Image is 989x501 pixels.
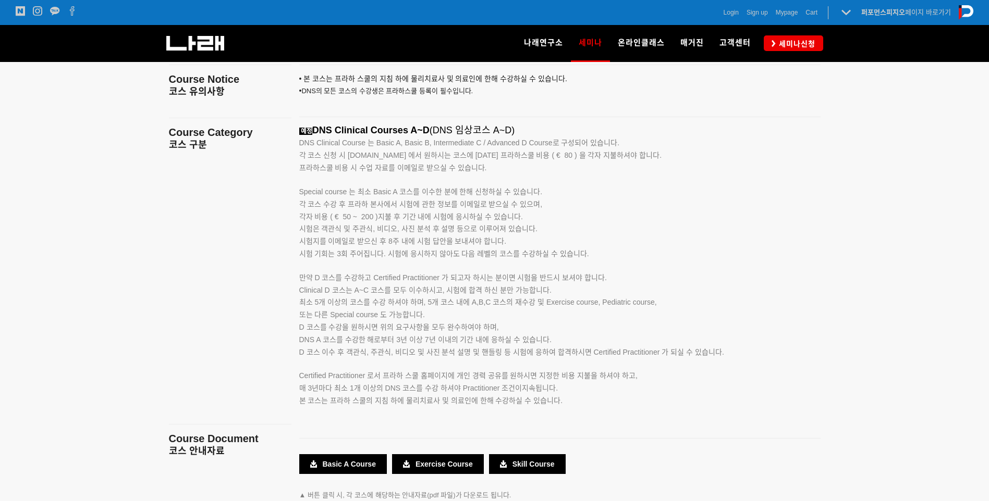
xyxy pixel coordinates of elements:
a: 나래연구소 [516,25,571,61]
a: Exercise Course [392,454,484,474]
span: • [299,86,302,95]
span: 고객센터 [719,38,751,47]
span: Course Category [169,127,253,138]
span: 실 수 있습니다. [520,74,567,83]
a: 세미나 [571,25,610,61]
span: D 코스를 수강을 원하시면 위의 요구사항을 모두 완수하여야 하며, [299,323,499,331]
a: 퍼포먼스피지오페이지 바로가기 [861,8,951,16]
span: 각 코스 신청 시 [DOMAIN_NAME] 에서 원하시는 코스에 [DATE] 프라하스쿨 비용 ( € 80 ) 을 각자 지불하셔야 합니다. [299,151,662,159]
span: 지속됩니다. [522,384,558,392]
span: D 코스 이수 후 객관식, 주관식, 비디오 및 사진 분석 설명 및 핸들링 등 시험에 응하여 합격하시면 Certified Practitioner 가 되실 수 있습니다. [299,348,724,356]
span: 세미나 [579,34,602,51]
span: • 본 코스는 프라하 스쿨의 지침 하에 물리치료사 및 의료인에 한해 수강하 [299,74,521,83]
span: 매거진 [680,38,704,47]
a: Skill Course [489,454,566,474]
span: Course Notice [169,73,240,85]
span: 또는 다른 Special course 도 가능합니다. [299,310,425,319]
a: 세미나신청 [764,35,823,51]
span: Clinical D 코스는 A~C 코스를 모두 이수하시고, 시험에 합격 하신 분만 가능합니다. [299,286,552,294]
span: Certified Practitioner 로서 프라하 스쿨 홈페이지에 개인 경력 공유를 원하시면 지정한 비용 지불을 하셔야 하고, [299,371,638,380]
span: 프라하스쿨 비용 시 수업 자료를 이메일로 받으실 수 있습니다. [299,164,487,172]
a: Login [724,7,739,18]
a: Basic A Course [299,454,387,474]
span: 각자 비용 ( € 50 ~ 200 )지불 후 기간 내에 시험에 응시하실 수 있습니다. [299,212,523,221]
strong: 예정 [301,128,312,135]
span: DNS Clinical Course 는 Basic A, Basic B, Intermediate C / Advanced D Course로 구성되어 있습니다. [299,139,620,147]
span: DNS A 코스를 수강한 해로부터 3년 이상 7년 이내의 기간 내에 응하실 수 있습니다. [299,335,552,344]
span: 시험 기회는 3회 주어집니다. 시험에 응시하지 않아도 다음 레벨의 코스를 수강하실 수 있습니다. [299,249,589,258]
span: 코스 안내자료 [169,446,225,456]
span: 온라인클래스 [618,38,665,47]
span: ▲ 버튼 클릭 시, 각 코스에 해당하는 안내자료(pdf 파일)가 다운로드 됩니다. [299,491,511,499]
a: Cart [805,7,817,18]
span: 코스 구분 [169,140,207,150]
span: 코스 유의사항 [169,86,225,97]
strong: 퍼포먼스피지오 [861,8,905,16]
span: (DNS 임상코스 A~D) [430,125,515,135]
a: Sign up [747,7,768,18]
a: 매거진 [673,25,712,61]
span: 매 3년마다 최소 1개 이상의 DNS 코스를 수강 하셔야 Practitioner 조건이 [299,384,522,392]
span: 만약 D 코스를 수강하고 Certified Practitioner 가 되고자 하시는 분이면 시험을 반드시 보셔야 합니다. [299,273,607,282]
span: 세미나신청 [776,39,815,49]
span: Special course 는 최소 Basic A 코스를 이수한 분에 한해 신청하실 수 있습니다. [299,187,543,196]
span: 시험은 객관식 및 주관식, 비디오, 사진 분석 후 설명 등으로 이루어져 있습니다. [299,224,538,233]
span: 최소 5개 이상의 코스를 수강 하셔야 하며, 5개 코스 내에 A,B,C 코스의 재수강 및 Exercise course, Pediatric course, [299,298,657,306]
p: DNS의 모든 코스의 수강생은 프라하스쿨 등록이 필수입니다. [299,73,795,109]
a: 고객센터 [712,25,759,61]
span: 시험지를 이메일로 받으신 후 8주 내에 시험 답안을 보내셔야 합니다. [299,237,507,245]
span: Course Document [169,433,259,444]
span: 나래연구소 [524,38,563,47]
span: DNS Clinical Courses A~D [312,125,430,135]
a: 온라인클래스 [610,25,673,61]
a: Mypage [776,7,798,18]
span: 본 코스는 프라하 스쿨의 지침 하에 물리치료사 및 의료인에 한해 수강하실 수 있습니다. [299,396,563,405]
span: 각 코스 수강 후 프라하 본사에서 시험에 관한 정보를 이메일로 받으실 수 있으며, [299,200,543,208]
